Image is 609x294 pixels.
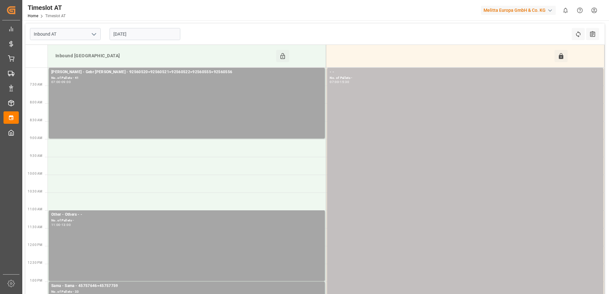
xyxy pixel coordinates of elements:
[51,283,322,289] div: Sama - Sama - 45757646+45757759
[51,218,322,223] div: No. of Pallets -
[481,6,556,15] div: Melitta Europa GmbH & Co. KG
[28,14,38,18] a: Home
[573,3,587,17] button: Help Center
[28,225,42,229] span: 11:30 AM
[51,80,61,83] div: 07:00
[30,83,42,86] span: 7:30 AM
[51,75,322,81] div: No. of Pallets - 41
[481,4,558,16] button: Melitta Europa GmbH & Co. KG
[51,223,61,226] div: 11:00
[53,50,276,62] div: Inbound [GEOGRAPHIC_DATA]
[61,223,71,226] div: 13:00
[28,207,42,211] span: 11:00 AM
[558,3,573,17] button: show 0 new notifications
[28,3,66,12] div: Timeslot AT
[30,28,101,40] input: Type to search/select
[51,69,322,75] div: [PERSON_NAME] - Gebr [PERSON_NAME] - 92560520+92560521+92560522+92560555+92560556
[89,29,98,39] button: open menu
[61,223,61,226] div: -
[30,118,42,122] span: 8:30 AM
[110,28,180,40] input: DD.MM.YYYY
[30,279,42,282] span: 1:00 PM
[28,243,42,247] span: 12:00 PM
[28,190,42,193] span: 10:30 AM
[330,69,601,75] div: - -
[339,80,340,83] div: -
[51,212,322,218] div: Other - Others - -
[28,172,42,175] span: 10:00 AM
[330,75,601,81] div: No. of Pallets -
[330,80,339,83] div: 07:00
[30,101,42,104] span: 8:00 AM
[28,261,42,264] span: 12:30 PM
[61,80,61,83] div: -
[340,80,349,83] div: 15:30
[61,80,71,83] div: 09:00
[30,154,42,157] span: 9:30 AM
[30,136,42,140] span: 9:00 AM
